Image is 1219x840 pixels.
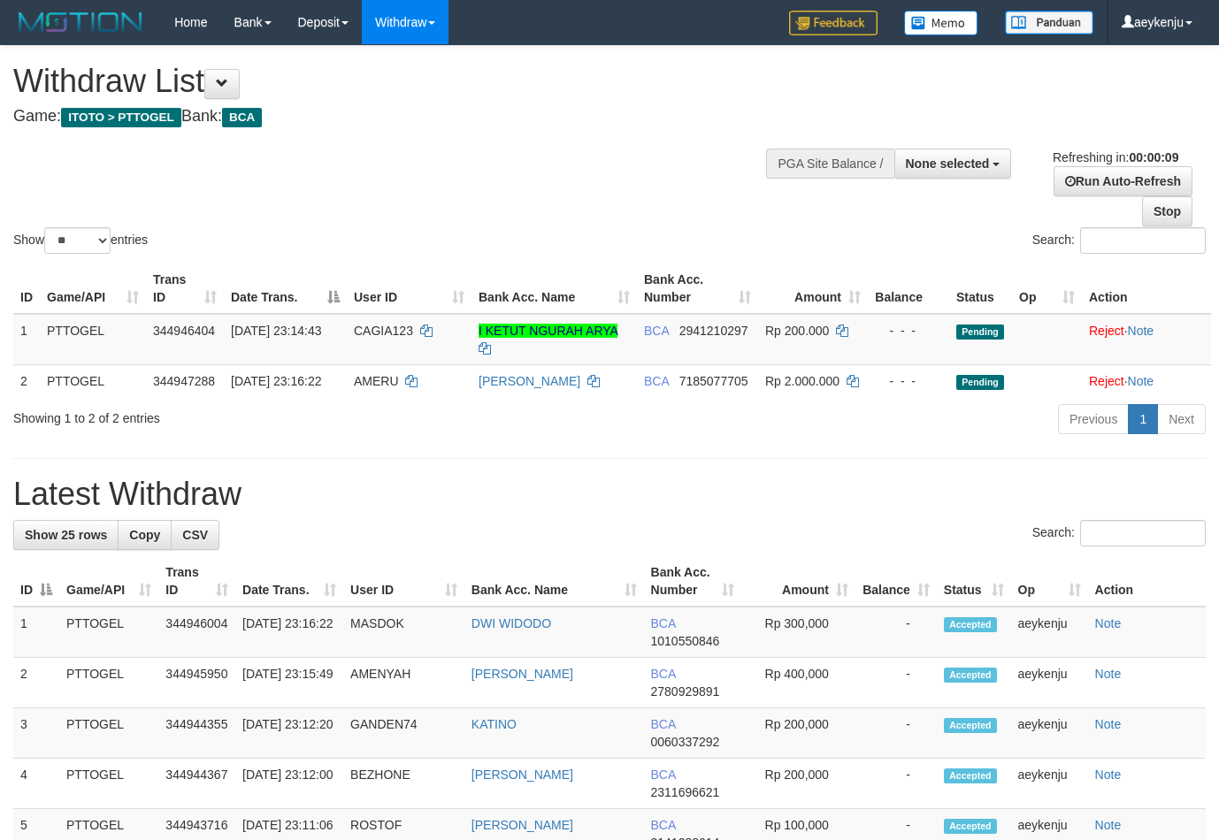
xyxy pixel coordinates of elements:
th: ID: activate to sort column descending [13,556,59,607]
td: PTTOGEL [59,708,158,759]
td: BEZHONE [343,759,464,809]
h4: Game: Bank: [13,108,795,126]
span: Show 25 rows [25,528,107,542]
a: Run Auto-Refresh [1054,166,1192,196]
td: - [855,708,937,759]
td: 1 [13,607,59,658]
th: Date Trans.: activate to sort column ascending [235,556,343,607]
th: Game/API: activate to sort column ascending [59,556,158,607]
a: Note [1095,767,1122,782]
a: [PERSON_NAME] [471,818,573,832]
a: [PERSON_NAME] [471,667,573,681]
input: Search: [1080,520,1206,546]
td: PTTOGEL [59,759,158,809]
td: 3 [13,708,59,759]
img: Button%20Memo.svg [904,11,978,35]
span: [DATE] 23:14:43 [231,324,321,338]
span: BCA [644,374,669,388]
a: [PERSON_NAME] [479,374,580,388]
span: BCA [651,667,676,681]
strong: 00:00:09 [1129,150,1178,164]
a: Note [1095,616,1122,630]
span: CAGIA123 [354,324,413,338]
td: 4 [13,759,59,809]
th: Bank Acc. Number: activate to sort column ascending [644,556,742,607]
td: AMENYAH [343,658,464,708]
span: Refreshing in: [1053,150,1178,164]
th: Game/API: activate to sort column ascending [40,263,146,314]
span: CSV [182,528,208,542]
span: Accepted [944,617,997,632]
td: [DATE] 23:15:49 [235,658,343,708]
a: CSV [171,520,219,550]
span: Copy [129,528,160,542]
th: Amount: activate to sort column ascending [758,263,868,314]
span: None selected [906,157,990,171]
button: None selected [894,149,1012,179]
th: Date Trans.: activate to sort column descending [224,263,347,314]
input: Search: [1080,227,1206,254]
a: Note [1128,324,1154,338]
span: Accepted [944,668,997,683]
a: Show 25 rows [13,520,119,550]
a: 1 [1128,404,1158,434]
select: Showentries [44,227,111,254]
td: aeykenju [1011,759,1088,809]
span: 344946404 [153,324,215,338]
td: Rp 200,000 [741,759,855,809]
td: 344944367 [158,759,235,809]
span: BCA [651,717,676,731]
th: ID [13,263,40,314]
span: Rp 2.000.000 [765,374,839,388]
td: - [855,607,937,658]
span: Copy 2941210297 to clipboard [679,324,748,338]
th: User ID: activate to sort column ascending [343,556,464,607]
span: BCA [651,818,676,832]
td: [DATE] 23:16:22 [235,607,343,658]
td: 344944355 [158,708,235,759]
td: GANDEN74 [343,708,464,759]
label: Show entries [13,227,148,254]
a: Stop [1142,196,1192,226]
img: Feedback.jpg [789,11,878,35]
a: [PERSON_NAME] [471,767,573,782]
span: Copy 7185077705 to clipboard [679,374,748,388]
span: Copy 2311696621 to clipboard [651,785,720,799]
td: · [1082,364,1211,397]
h1: Latest Withdraw [13,477,1206,512]
span: BCA [651,767,676,782]
span: BCA [651,616,676,630]
th: Op: activate to sort column ascending [1011,556,1088,607]
span: Pending [956,375,1004,390]
td: 1 [13,314,40,365]
span: Copy 0060337292 to clipboard [651,735,720,749]
td: · [1082,314,1211,365]
span: BCA [222,108,262,127]
th: Action [1082,263,1211,314]
td: aeykenju [1011,658,1088,708]
td: PTTOGEL [59,607,158,658]
a: I KETUT NGURAH ARYA [479,324,617,338]
th: Action [1088,556,1206,607]
span: ITOTO > PTTOGEL [61,108,181,127]
div: PGA Site Balance / [766,149,893,179]
span: [DATE] 23:16:22 [231,374,321,388]
a: DWI WIDODO [471,616,551,630]
a: Copy [118,520,172,550]
a: Reject [1089,324,1124,338]
td: PTTOGEL [59,658,158,708]
span: Copy 1010550846 to clipboard [651,634,720,648]
td: - [855,759,937,809]
th: Status [949,263,1012,314]
th: Bank Acc. Name: activate to sort column ascending [471,263,637,314]
span: Accepted [944,768,997,783]
td: [DATE] 23:12:20 [235,708,343,759]
span: Copy 2780929891 to clipboard [651,684,720,699]
a: Reject [1089,374,1124,388]
td: Rp 400,000 [741,658,855,708]
span: Accepted [944,718,997,733]
span: Accepted [944,819,997,834]
img: MOTION_logo.png [13,9,148,35]
div: - - - [875,322,942,340]
td: 344946004 [158,607,235,658]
